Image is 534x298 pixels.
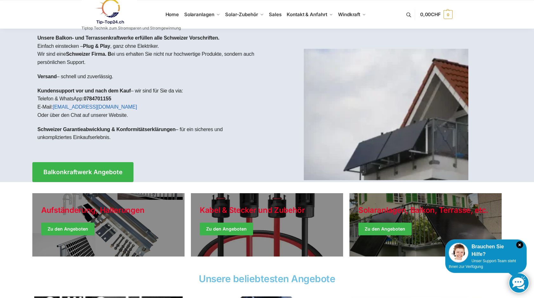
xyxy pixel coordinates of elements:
strong: Schweizer Garantieabwicklung & Konformitätserklärungen [37,127,176,132]
a: Windkraft [335,0,369,29]
a: Holiday Style [191,193,343,257]
strong: Schweizer Firma. B [66,51,111,57]
a: Kontakt & Anfahrt [284,0,335,29]
span: 0,00 [420,11,441,17]
strong: Plug & Play [83,43,110,49]
strong: Versand [37,74,57,79]
a: Solaranlagen [181,0,222,29]
a: Winter Jackets [349,193,502,257]
span: CHF [431,11,441,17]
strong: Kundensupport vor und nach dem Kauf [37,88,131,93]
span: Unser Support-Team steht Ihnen zur Verfügung [449,259,516,269]
span: Kontakt & Anfahrt [287,11,327,17]
span: 0 [444,10,453,19]
img: Customer service [449,243,468,263]
a: [EMAIL_ADDRESS][DOMAIN_NAME] [53,104,137,110]
p: Wir sind eine ei uns erhalten Sie nicht nur hochwertige Produkte, sondern auch persönlichen Support. [37,50,262,66]
p: Tiptop Technik zum Stromsparen und Stromgewinnung [81,26,181,30]
span: Windkraft [338,11,360,17]
strong: Unsere Balkon- und Terrassenkraftwerke erfüllen alle Schweizer Vorschriften. [37,35,219,41]
a: Sales [266,0,284,29]
span: Solaranlagen [184,11,214,17]
a: Balkonkraftwerk Angebote [32,162,133,182]
i: Schließen [516,241,523,248]
p: – für ein sicheres und unkompliziertes Einkaufserlebnis. [37,125,262,142]
span: Balkonkraftwerk Angebote [43,169,122,175]
strong: 0784701155 [84,96,111,101]
h2: Unsere beliebtesten Angebote [32,274,502,283]
div: Einfach einstecken – , ganz ohne Elektriker. [32,29,267,153]
span: Sales [269,11,282,17]
img: Home 1 [304,49,468,180]
span: Solar-Zubehör [225,11,258,17]
p: – wir sind für Sie da via: Telefon & WhatsApp: E-Mail: Oder über den Chat auf unserer Website. [37,87,262,119]
p: – schnell und zuverlässig. [37,73,262,81]
div: Brauchen Sie Hilfe? [449,243,523,258]
a: Solar-Zubehör [223,0,266,29]
a: Holiday Style [32,193,185,257]
a: 0,00CHF 0 [420,5,453,24]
